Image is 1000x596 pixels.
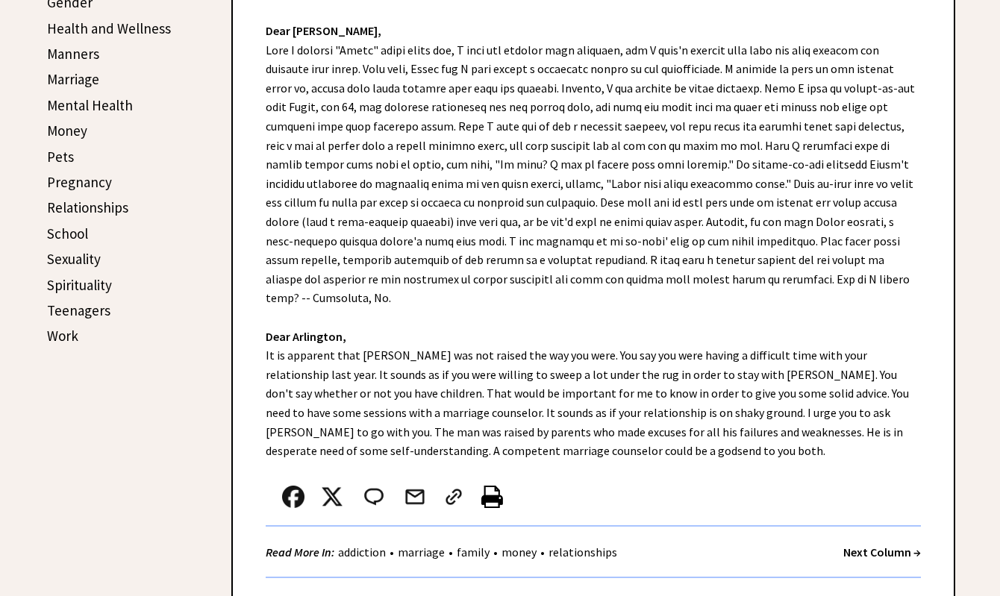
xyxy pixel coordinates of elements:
[453,545,493,559] a: family
[394,545,449,559] a: marriage
[282,486,304,508] img: facebook.png
[443,486,465,508] img: link_02.png
[266,543,621,562] div: • • • •
[47,173,112,191] a: Pregnancy
[47,19,171,37] a: Health and Wellness
[545,545,621,559] a: relationships
[843,545,921,559] a: Next Column →
[266,329,346,344] strong: Dear Arlington,
[47,198,128,216] a: Relationships
[498,545,540,559] a: money
[361,486,387,508] img: message_round%202.png
[47,327,78,345] a: Work
[47,250,101,268] a: Sexuality
[47,96,133,114] a: Mental Health
[321,486,343,508] img: x_small.png
[334,545,390,559] a: addiction
[47,45,99,63] a: Manners
[47,70,99,88] a: Marriage
[266,545,334,559] strong: Read More In:
[47,122,87,139] a: Money
[47,148,74,166] a: Pets
[47,276,112,294] a: Spirituality
[481,486,503,508] img: printer%20icon.png
[47,301,110,319] a: Teenagers
[404,486,426,508] img: mail.png
[266,23,381,38] strong: Dear [PERSON_NAME],
[47,225,88,242] a: School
